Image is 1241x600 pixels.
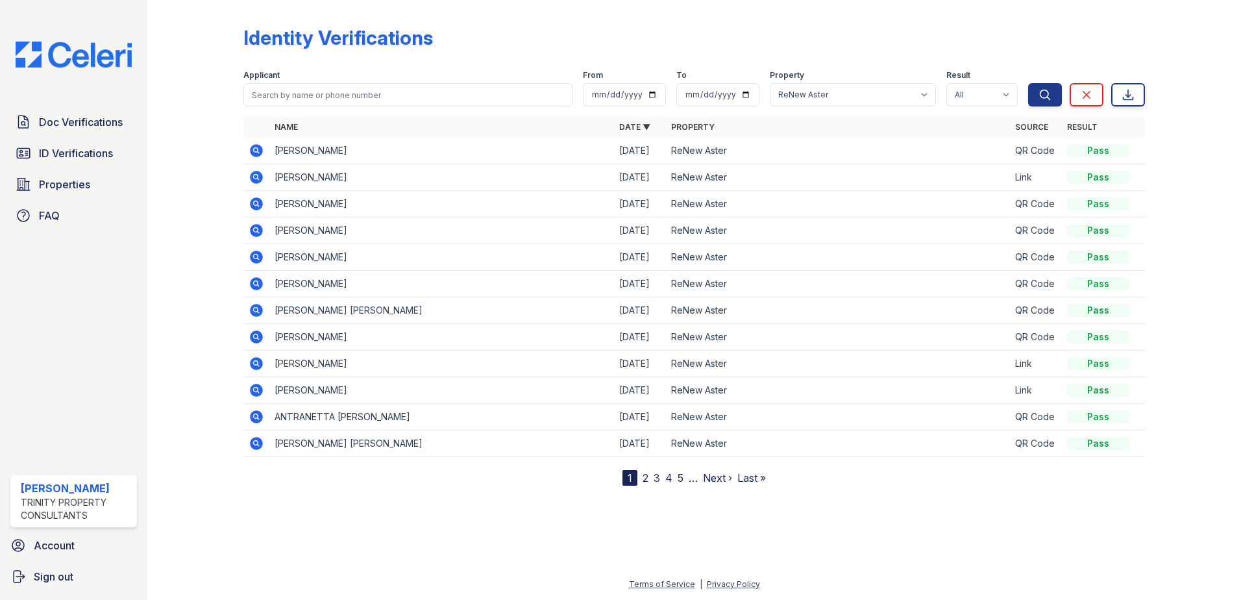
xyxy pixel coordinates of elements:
[614,191,666,218] td: [DATE]
[34,569,73,584] span: Sign out
[1010,138,1062,164] td: QR Code
[269,191,614,218] td: [PERSON_NAME]
[1067,357,1129,370] div: Pass
[243,83,572,106] input: Search by name or phone number
[1067,171,1129,184] div: Pass
[1067,410,1129,423] div: Pass
[269,138,614,164] td: [PERSON_NAME]
[666,377,1011,404] td: ReNew Aster
[666,164,1011,191] td: ReNew Aster
[21,496,132,522] div: Trinity Property Consultants
[34,538,75,553] span: Account
[614,164,666,191] td: [DATE]
[629,579,695,589] a: Terms of Service
[269,404,614,431] td: ANTRANETTA [PERSON_NAME]
[243,26,433,49] div: Identity Verifications
[614,404,666,431] td: [DATE]
[10,140,137,166] a: ID Verifications
[1010,324,1062,351] td: QR Code
[1010,297,1062,324] td: QR Code
[770,70,804,81] label: Property
[665,471,672,484] a: 4
[1067,384,1129,397] div: Pass
[1067,331,1129,344] div: Pass
[1067,122,1098,132] a: Result
[700,579,702,589] div: |
[10,203,137,229] a: FAQ
[666,244,1011,271] td: ReNew Aster
[666,351,1011,377] td: ReNew Aster
[946,70,970,81] label: Result
[666,324,1011,351] td: ReNew Aster
[666,297,1011,324] td: ReNew Aster
[643,471,648,484] a: 2
[5,564,142,590] a: Sign out
[1010,244,1062,271] td: QR Code
[39,114,123,130] span: Doc Verifications
[275,122,298,132] a: Name
[583,70,603,81] label: From
[1010,404,1062,431] td: QR Code
[1010,218,1062,244] td: QR Code
[619,122,650,132] a: Date ▼
[269,324,614,351] td: [PERSON_NAME]
[614,218,666,244] td: [DATE]
[1067,277,1129,290] div: Pass
[21,481,132,496] div: [PERSON_NAME]
[614,324,666,351] td: [DATE]
[678,471,683,484] a: 5
[269,377,614,404] td: [PERSON_NAME]
[1010,164,1062,191] td: Link
[39,145,113,161] span: ID Verifications
[622,470,637,486] div: 1
[269,431,614,457] td: [PERSON_NAME] [PERSON_NAME]
[1010,431,1062,457] td: QR Code
[10,171,137,197] a: Properties
[654,471,660,484] a: 3
[1010,191,1062,218] td: QR Code
[5,42,142,68] img: CE_Logo_Blue-a8612792a0a2168367f1c8372b55b34899dd931a85d93a1a3d3e32e68fde9ad4.png
[1067,224,1129,237] div: Pass
[614,138,666,164] td: [DATE]
[5,532,142,558] a: Account
[39,177,90,192] span: Properties
[1067,144,1129,157] div: Pass
[39,208,60,223] span: FAQ
[1010,271,1062,297] td: QR Code
[666,271,1011,297] td: ReNew Aster
[1015,122,1048,132] a: Source
[269,271,614,297] td: [PERSON_NAME]
[666,431,1011,457] td: ReNew Aster
[614,351,666,377] td: [DATE]
[737,471,766,484] a: Last »
[614,244,666,271] td: [DATE]
[614,377,666,404] td: [DATE]
[269,297,614,324] td: [PERSON_NAME] [PERSON_NAME]
[666,191,1011,218] td: ReNew Aster
[614,431,666,457] td: [DATE]
[1067,251,1129,264] div: Pass
[243,70,280,81] label: Applicant
[614,297,666,324] td: [DATE]
[1067,304,1129,317] div: Pass
[1010,377,1062,404] td: Link
[666,138,1011,164] td: ReNew Aster
[703,471,732,484] a: Next ›
[666,218,1011,244] td: ReNew Aster
[689,470,698,486] span: …
[676,70,687,81] label: To
[1067,437,1129,450] div: Pass
[614,271,666,297] td: [DATE]
[269,218,614,244] td: [PERSON_NAME]
[666,404,1011,431] td: ReNew Aster
[1010,351,1062,377] td: Link
[671,122,715,132] a: Property
[269,244,614,271] td: [PERSON_NAME]
[1067,197,1129,210] div: Pass
[269,164,614,191] td: [PERSON_NAME]
[707,579,760,589] a: Privacy Policy
[10,109,137,135] a: Doc Verifications
[269,351,614,377] td: [PERSON_NAME]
